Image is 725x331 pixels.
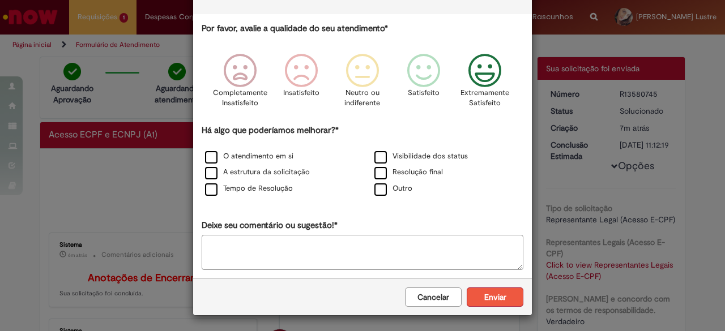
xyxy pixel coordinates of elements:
p: Insatisfeito [283,88,319,98]
p: Completamente Insatisfeito [213,88,267,109]
p: Neutro ou indiferente [342,88,383,109]
button: Cancelar [405,287,462,307]
div: Neutro ou indiferente [334,45,391,123]
div: Insatisfeito [272,45,330,123]
label: Resolução final [374,167,443,178]
button: Enviar [467,287,523,307]
label: Outro [374,183,412,194]
label: Deixe seu comentário ou sugestão!* [202,220,338,231]
p: Satisfeito [408,88,440,98]
div: Há algo que poderíamos melhorar?* [202,124,523,197]
div: Satisfeito [395,45,453,123]
p: Extremamente Satisfeito [460,88,509,109]
label: Visibilidade dos status [374,151,468,162]
label: Por favor, avalie a qualidade do seu atendimento* [202,23,388,35]
label: A estrutura da solicitação [205,167,310,178]
label: Tempo de Resolução [205,183,293,194]
div: Completamente Insatisfeito [211,45,268,123]
label: O atendimento em si [205,151,293,162]
div: Extremamente Satisfeito [456,45,514,123]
